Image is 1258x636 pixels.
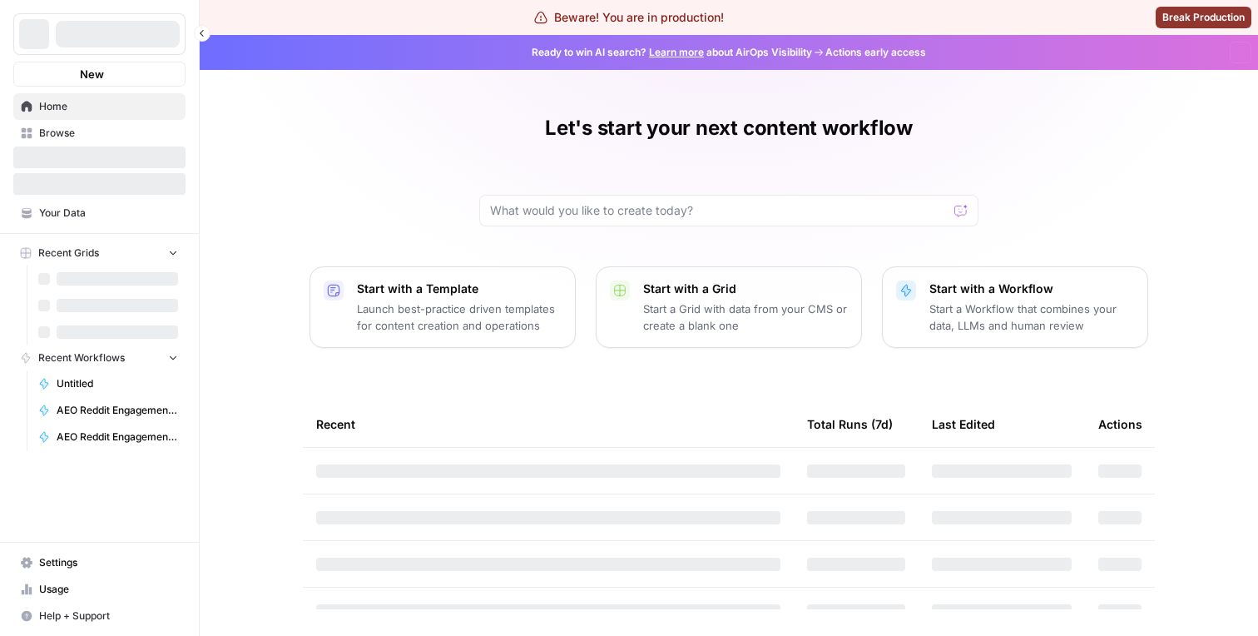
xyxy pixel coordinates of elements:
span: Usage [39,582,178,597]
button: Recent Grids [13,241,186,266]
span: AEO Reddit Engagement - Fork [57,430,178,445]
div: Total Runs (7d) [807,401,893,447]
span: Recent Grids [38,246,99,261]
span: Browse [39,126,178,141]
a: AEO Reddit Engagement - Fork [31,424,186,450]
a: AEO Reddit Engagement - Fork [31,397,186,424]
span: Actions early access [825,45,926,60]
span: Home [39,99,178,114]
input: What would you like to create today? [490,202,948,219]
button: Help + Support [13,603,186,629]
a: Learn more [649,46,704,58]
button: Break Production [1156,7,1251,28]
p: Start a Grid with data from your CMS or create a blank one [643,301,848,334]
p: Start with a Template [357,281,562,297]
p: Launch best-practice driven templates for content creation and operations [357,301,562,334]
a: Settings [13,549,186,576]
span: Settings [39,555,178,570]
span: Break Production [1162,10,1245,25]
span: Ready to win AI search? about AirOps Visibility [532,45,812,60]
span: Your Data [39,206,178,221]
h1: Let's start your next content workflow [545,115,913,142]
button: Recent Workflows [13,345,186,370]
button: Start with a WorkflowStart a Workflow that combines your data, LLMs and human review [882,266,1148,348]
a: Your Data [13,200,186,226]
div: Actions [1098,401,1142,447]
button: Start with a TemplateLaunch best-practice driven templates for content creation and operations [310,266,576,348]
p: Start a Workflow that combines your data, LLMs and human review [929,301,1134,334]
div: Recent [316,401,780,447]
span: Untitled [57,376,178,391]
a: Untitled [31,370,186,397]
p: Start with a Grid [643,281,848,297]
div: Beware! You are in production! [534,9,724,26]
span: AEO Reddit Engagement - Fork [57,403,178,418]
span: Help + Support [39,609,178,624]
button: New [13,62,186,87]
button: Start with a GridStart a Grid with data from your CMS or create a blank one [596,266,862,348]
div: Last Edited [932,401,995,447]
span: New [80,66,104,82]
span: Recent Workflows [38,350,125,365]
a: Usage [13,576,186,603]
p: Start with a Workflow [929,281,1134,297]
a: Home [13,93,186,120]
a: Browse [13,120,186,147]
